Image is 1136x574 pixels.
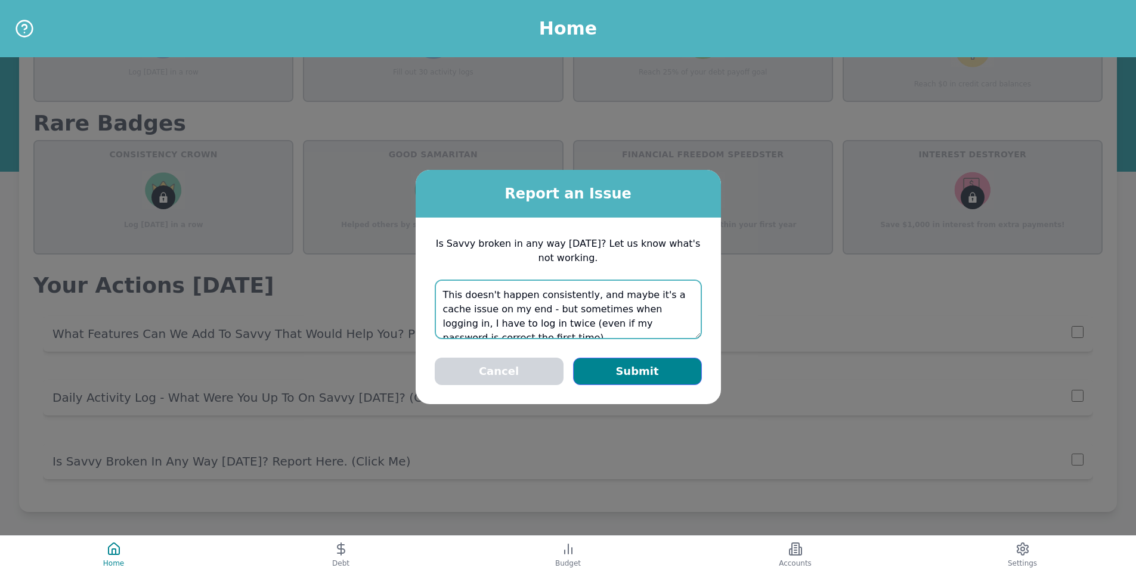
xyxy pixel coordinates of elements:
button: Help [14,18,35,39]
p: Is Savvy broken in any way [DATE]? Let us know what's not working. [435,237,702,265]
button: Budget [454,536,682,574]
span: Budget [555,559,581,568]
button: Submit [573,358,702,385]
button: Debt [227,536,454,574]
span: Debt [332,559,349,568]
span: Accounts [779,559,812,568]
span: Settings [1008,559,1037,568]
h1: Home [539,18,597,39]
span: Home [103,559,124,568]
button: Cancel [435,358,564,385]
button: Settings [909,536,1136,574]
button: Accounts [682,536,909,574]
textarea: This doesn't happen consistently, and maybe it's a cache issue on my end - but sometimes when log... [435,280,702,339]
h2: Report an Issue [416,184,721,203]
